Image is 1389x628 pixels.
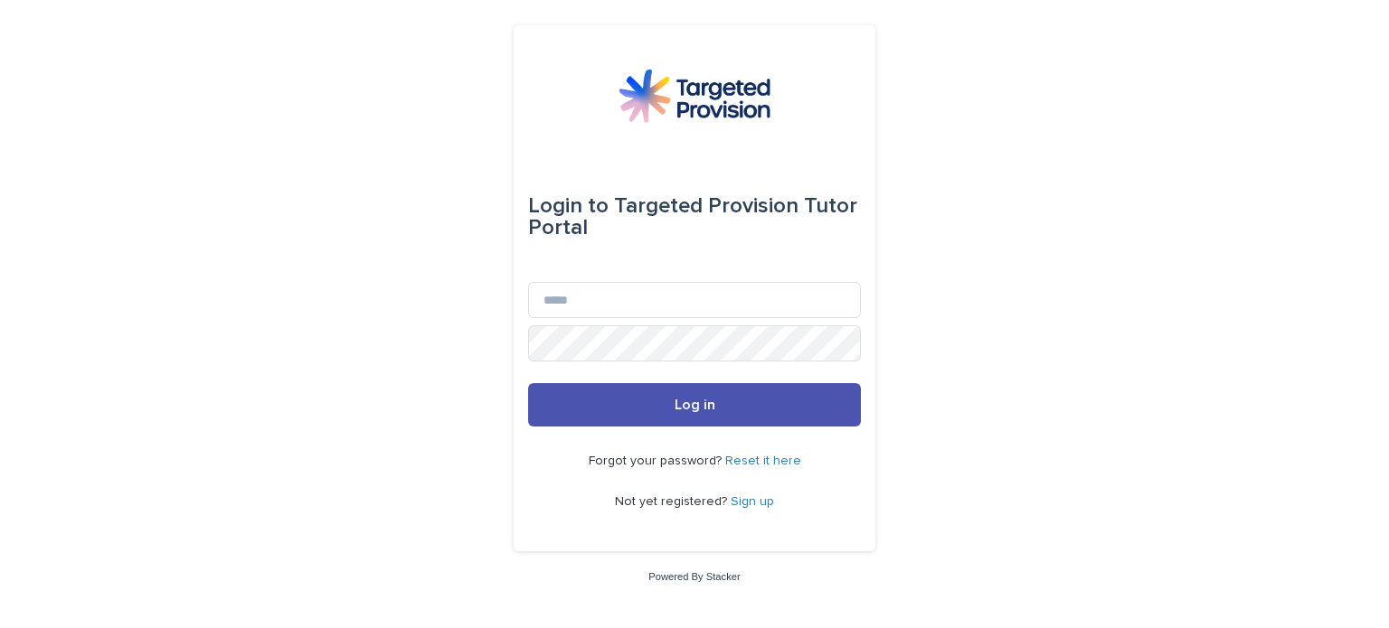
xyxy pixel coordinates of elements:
[615,495,731,508] span: Not yet registered?
[528,383,861,426] button: Log in
[648,571,740,582] a: Powered By Stacker
[528,195,609,217] span: Login to
[725,455,801,467] a: Reset it here
[589,455,725,467] span: Forgot your password?
[675,398,715,412] span: Log in
[619,69,770,123] img: M5nRWzHhSzIhMunXDL62
[528,181,861,253] div: Targeted Provision Tutor Portal
[731,495,774,508] a: Sign up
